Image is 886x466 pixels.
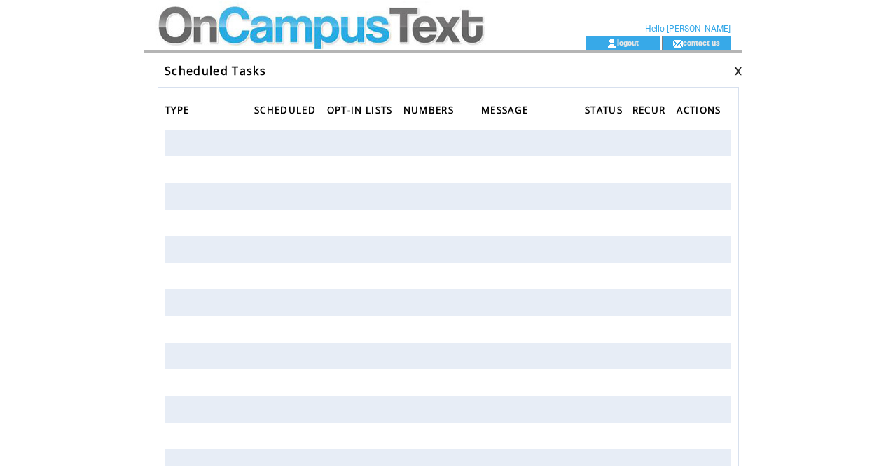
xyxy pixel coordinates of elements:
[327,100,396,123] span: OPT-IN LISTS
[327,105,396,114] a: OPT-IN LISTS
[672,38,683,49] img: contact_us_icon.gif
[617,38,639,47] a: logout
[165,63,266,78] span: Scheduled Tasks
[254,100,319,123] span: SCHEDULED
[677,100,724,123] span: ACTIONS
[645,24,731,34] span: Hello [PERSON_NAME]
[607,38,617,49] img: account_icon.gif
[683,38,720,47] a: contact us
[481,100,532,123] span: MESSAGE
[585,100,626,123] span: STATUS
[585,105,626,114] a: STATUS
[165,105,193,114] a: TYPE
[632,105,670,114] a: RECUR
[254,105,319,114] a: SCHEDULED
[481,105,532,114] a: MESSAGE
[165,100,193,123] span: TYPE
[403,105,457,114] a: NUMBERS
[403,100,457,123] span: NUMBERS
[632,100,670,123] span: RECUR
